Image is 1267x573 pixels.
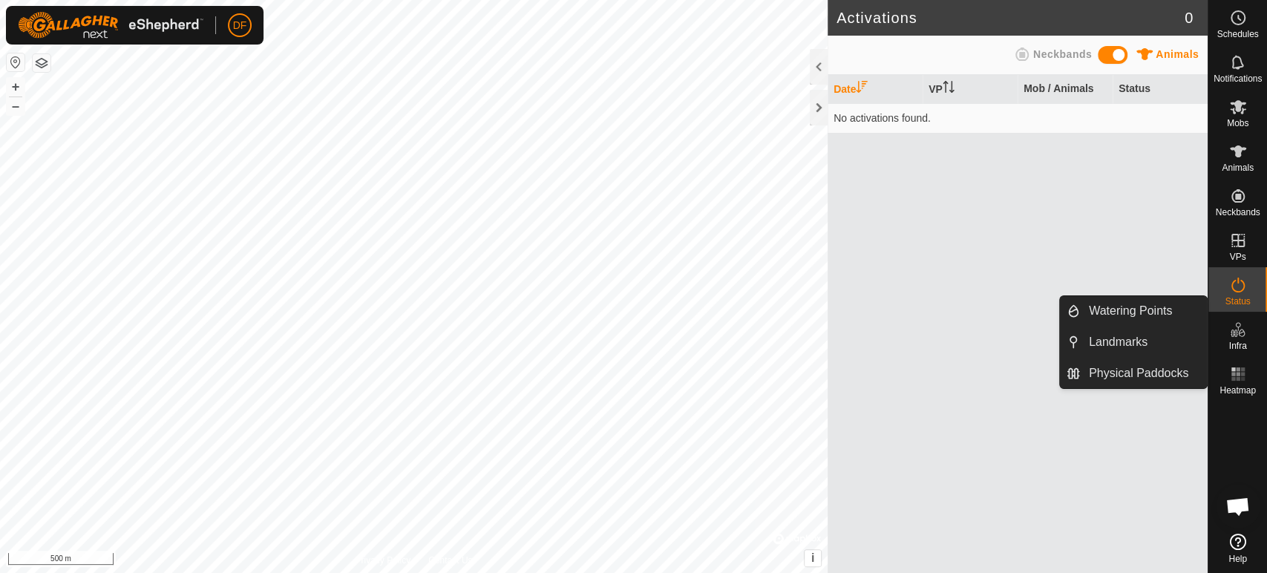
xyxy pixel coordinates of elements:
[428,554,472,567] a: Contact Us
[1018,75,1113,104] th: Mob / Animals
[18,12,203,39] img: Gallagher Logo
[1060,296,1207,326] li: Watering Points
[1216,484,1260,528] a: Open chat
[1080,358,1207,388] a: Physical Paddocks
[1228,341,1246,350] span: Infra
[1080,296,1207,326] a: Watering Points
[7,53,24,71] button: Reset Map
[1113,75,1208,104] th: Status
[1217,30,1258,39] span: Schedules
[811,551,814,564] span: i
[943,83,955,95] p-sorticon: Activate to sort
[1208,528,1267,569] a: Help
[1215,208,1260,217] span: Neckbands
[7,78,24,96] button: +
[837,9,1185,27] h2: Activations
[1060,327,1207,357] li: Landmarks
[1080,327,1207,357] a: Landmarks
[1089,302,1172,320] span: Watering Points
[1089,364,1188,382] span: Physical Paddocks
[1060,358,1207,388] li: Physical Paddocks
[828,75,923,104] th: Date
[1214,74,1262,83] span: Notifications
[805,550,821,566] button: i
[923,75,1018,104] th: VP
[1222,163,1254,172] span: Animals
[1228,554,1247,563] span: Help
[856,83,868,95] p-sorticon: Activate to sort
[828,103,1208,133] td: No activations found.
[233,18,247,33] span: DF
[1033,48,1092,60] span: Neckbands
[1219,386,1256,395] span: Heatmap
[1156,48,1199,60] span: Animals
[1185,7,1193,29] span: 0
[1225,297,1250,306] span: Status
[7,97,24,115] button: –
[1089,333,1147,351] span: Landmarks
[1229,252,1245,261] span: VPs
[355,554,410,567] a: Privacy Policy
[1227,119,1248,128] span: Mobs
[33,54,50,72] button: Map Layers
